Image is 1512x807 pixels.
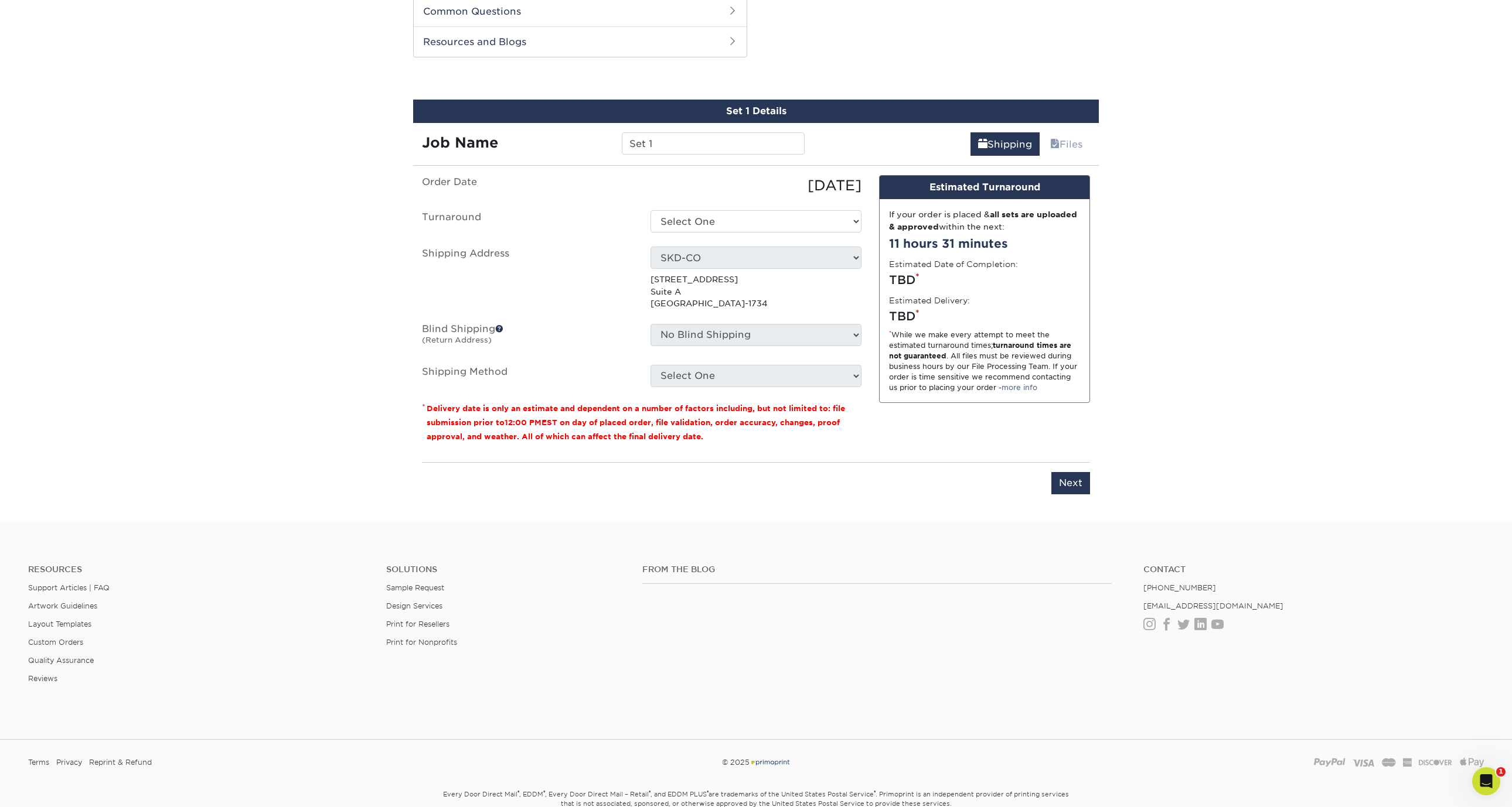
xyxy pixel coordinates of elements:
[889,235,1080,252] div: 11 hours 31 minutes
[889,295,970,306] label: Estimated Delivery:
[1143,601,1283,610] a: [EMAIL_ADDRESS][DOMAIN_NAME]
[651,273,861,309] p: [STREET_ADDRESS] Suite A [GEOGRAPHIC_DATA]-1734
[1143,583,1216,592] a: [PHONE_NUMBER]
[889,258,1018,270] label: Estimated Date of Completion:
[510,754,1002,771] div: © 2025
[28,565,369,575] h4: Resources
[28,620,91,628] a: Layout Templates
[517,789,519,795] sup: ®
[889,307,1080,325] div: TBD
[413,100,1099,123] div: Set 1 Details
[28,601,97,610] a: Artwork Guidelines
[622,132,804,155] input: Enter a job name
[28,674,57,683] a: Reviews
[649,789,651,795] sup: ®
[543,789,545,795] sup: ®
[28,754,49,771] a: Terms
[1472,767,1500,795] iframe: Intercom live chat
[28,638,83,647] a: Custom Orders
[1496,767,1506,777] span: 1
[1143,565,1484,575] a: Contact
[413,210,642,232] label: Turnaround
[89,754,152,771] a: Reprint & Refund
[28,583,110,592] a: Support Articles | FAQ
[1051,472,1090,494] input: Next
[56,754,82,771] a: Privacy
[874,789,876,795] sup: ®
[642,175,870,196] div: [DATE]
[1043,132,1090,156] a: Files
[889,330,1080,393] div: While we make every attempt to meet the estimated turnaround times; . All files must be reviewed ...
[889,271,1080,289] div: TBD
[28,656,94,665] a: Quality Assurance
[386,583,444,592] a: Sample Request
[413,175,642,196] label: Order Date
[427,404,845,441] small: Delivery date is only an estimate and dependent on a number of factors including, but not limited...
[505,418,542,427] span: 12:00 PM
[978,139,987,150] span: shipping
[642,565,1112,575] h4: From the Blog
[386,601,442,610] a: Design Services
[3,771,100,803] iframe: Google Customer Reviews
[889,208,1080,232] div: If your order is placed & within the next:
[970,132,1040,156] a: Shipping
[386,565,624,575] h4: Solutions
[413,365,642,387] label: Shipping Method
[413,247,642,309] label: Shipping Address
[422,336,492,344] small: (Return Address)
[1050,139,1060,150] span: files
[750,758,791,767] img: Primoprint
[1002,383,1037,392] a: more info
[889,210,1077,231] strong: all sets are uploaded & approved
[707,789,709,795] sup: ®
[386,638,457,647] a: Print for Nonprofits
[422,134,498,151] strong: Job Name
[413,324,642,351] label: Blind Shipping
[386,620,449,628] a: Print for Resellers
[880,176,1089,199] div: Estimated Turnaround
[414,26,747,57] h2: Resources and Blogs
